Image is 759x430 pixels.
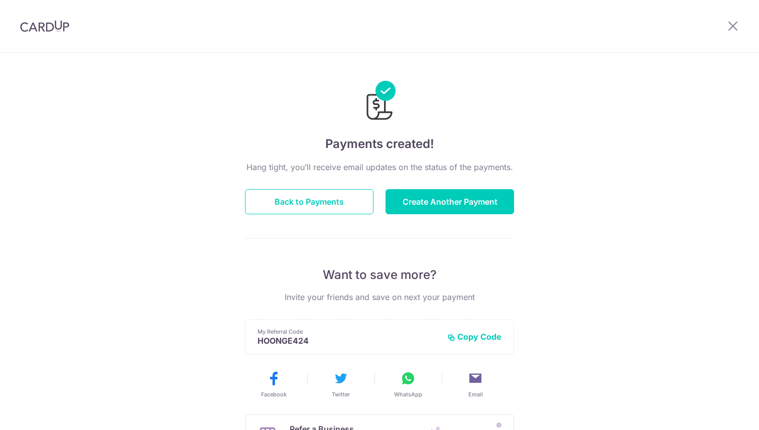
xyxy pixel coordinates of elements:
[311,370,370,398] button: Twitter
[447,332,501,342] button: Copy Code
[386,189,514,214] button: Create Another Payment
[258,328,439,336] p: My Referral Code
[20,20,69,32] img: CardUp
[245,267,514,283] p: Want to save more?
[378,370,438,398] button: WhatsApp
[245,291,514,303] p: Invite your friends and save on next your payment
[245,189,373,214] button: Back to Payments
[332,390,350,398] span: Twitter
[394,390,422,398] span: WhatsApp
[245,135,514,153] h4: Payments created!
[244,370,303,398] button: Facebook
[245,161,514,173] p: Hang tight, you’ll receive email updates on the status of the payments.
[258,336,439,346] p: HOONGE424
[363,81,396,123] img: Payments
[694,400,749,425] iframe: Opens a widget where you can find more information
[261,390,287,398] span: Facebook
[446,370,505,398] button: Email
[468,390,483,398] span: Email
